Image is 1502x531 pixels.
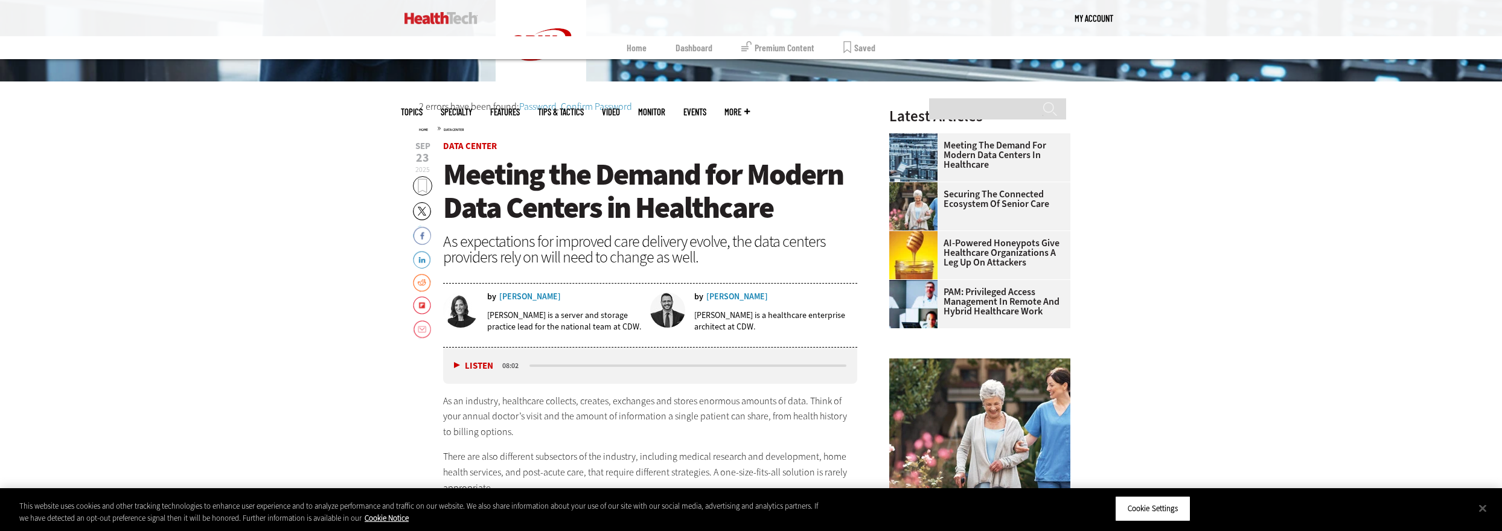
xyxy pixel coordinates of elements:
[638,107,665,116] a: MonITor
[694,310,857,332] p: [PERSON_NAME] is a healthcare enterprise architect at CDW.
[676,36,712,59] a: Dashboard
[499,293,561,301] a: [PERSON_NAME]
[650,293,685,328] img: Vitaly Zvagelsky
[602,107,620,116] a: Video
[496,80,586,92] a: CDW
[443,449,857,495] p: There are also different subsectors of the industry, including medical research and development, ...
[683,107,706,116] a: Events
[413,152,432,164] span: 23
[889,133,938,182] img: engineer with laptop overlooking data center
[889,280,938,328] img: remote call with care team
[443,154,843,227] span: Meeting the Demand for Modern Data Centers in Healthcare
[443,393,857,440] p: As an industry, healthcare collects, creates, exchanges and stores enormous amounts of data. Thin...
[741,36,814,59] a: Premium Content
[724,107,750,116] span: More
[441,107,472,116] span: Specialty
[889,231,938,279] img: jar of honey with a honey dipper
[443,140,497,152] a: Data Center
[500,360,528,371] div: duration
[694,293,703,301] span: by
[413,142,432,151] span: Sep
[889,280,944,290] a: remote call with care team
[454,361,493,370] button: Listen
[889,133,944,143] a: engineer with laptop overlooking data center
[889,141,1063,170] a: Meeting the Demand for Modern Data Centers in Healthcare
[889,182,944,192] a: nurse walks with senior woman through a garden
[19,500,826,524] div: This website uses cookies and other tracking technologies to enhance user experience and to analy...
[401,107,423,116] span: Topics
[487,310,642,332] p: [PERSON_NAME] is a server and storage practice lead for the national team at CDW.
[889,109,1070,124] h3: Latest Articles
[443,293,478,328] img: Eryn Brodsky
[843,36,875,59] a: Saved
[443,348,857,384] div: media player
[538,107,584,116] a: Tips & Tactics
[365,513,409,523] a: More information about your privacy
[404,12,478,24] img: Home
[706,293,768,301] a: [PERSON_NAME]
[1469,495,1496,521] button: Close
[889,287,1063,316] a: PAM: Privileged Access Management in Remote and Hybrid Healthcare Work
[443,234,857,265] div: As expectations for improved care delivery evolve, the data centers providers rely on will need t...
[889,238,1063,267] a: AI-Powered Honeypots Give Healthcare Organizations a Leg Up on Attackers
[889,358,1070,494] img: nurse walks with senior woman through a garden
[415,165,430,174] span: 2025
[889,231,944,241] a: jar of honey with a honey dipper
[889,182,938,231] img: nurse walks with senior woman through a garden
[487,293,496,301] span: by
[490,107,520,116] a: Features
[1115,496,1190,521] button: Cookie Settings
[627,36,647,59] a: Home
[889,189,1063,209] a: Securing the Connected Ecosystem of Senior Care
